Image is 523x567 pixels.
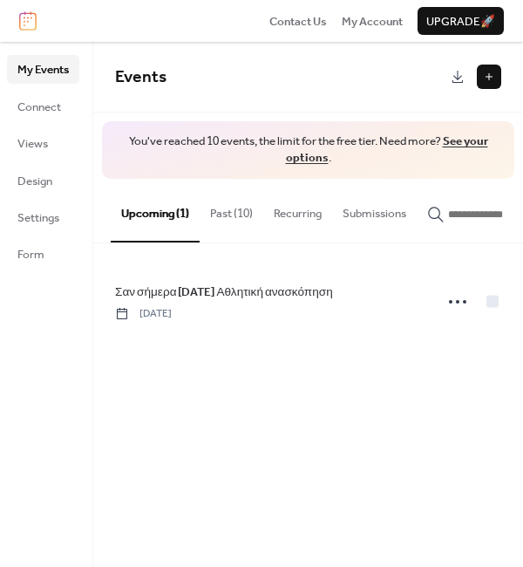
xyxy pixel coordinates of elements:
[7,167,79,195] a: Design
[269,13,327,31] span: Contact Us
[426,13,495,31] span: Upgrade 🚀
[7,92,79,120] a: Connect
[17,61,69,79] span: My Events
[17,173,52,190] span: Design
[7,203,79,231] a: Settings
[17,209,59,227] span: Settings
[17,99,61,116] span: Connect
[17,135,48,153] span: Views
[342,12,403,30] a: My Account
[263,179,332,240] button: Recurring
[17,246,44,263] span: Form
[111,179,200,242] button: Upcoming (1)
[115,283,333,301] span: Σαν σήμερα [DATE] Αθλητική ανασκόπηση
[286,130,488,169] a: See your options
[342,13,403,31] span: My Account
[7,129,79,157] a: Views
[7,240,79,268] a: Form
[269,12,327,30] a: Contact Us
[7,55,79,83] a: My Events
[200,179,263,240] button: Past (10)
[418,7,504,35] button: Upgrade🚀
[115,283,333,302] a: Σαν σήμερα [DATE] Αθλητική ανασκόπηση
[115,61,166,93] span: Events
[19,11,37,31] img: logo
[119,133,497,167] span: You've reached 10 events, the limit for the free tier. Need more? .
[332,179,417,240] button: Submissions
[115,306,172,322] span: [DATE]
